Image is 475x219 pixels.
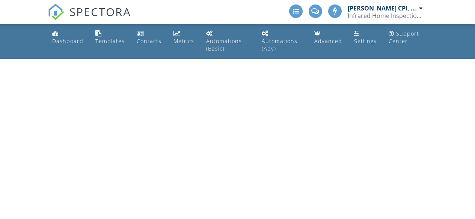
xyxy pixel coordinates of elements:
a: SPECTORA [48,10,131,26]
div: Infrared Home Inspections Inc. [348,12,423,19]
a: Automations (Advanced) [259,27,305,56]
a: Metrics [170,27,197,48]
img: The Best Home Inspection Software - Spectora [48,4,64,20]
a: Dashboard [49,27,86,48]
div: Contacts [137,37,161,45]
div: Templates [95,37,125,45]
a: Templates [92,27,128,48]
div: Support Center [389,30,419,45]
div: Automations (Adv) [262,37,297,52]
a: Support Center [386,27,426,48]
a: Automations (Basic) [203,27,253,56]
a: Contacts [134,27,164,48]
a: Advanced [311,27,345,48]
span: SPECTORA [69,4,131,19]
div: Metrics [173,37,194,45]
a: Settings [351,27,380,48]
div: Dashboard [52,37,83,45]
div: [PERSON_NAME] CPI, Licensed Electrician [348,4,417,12]
div: Advanced [314,37,342,45]
div: Settings [354,37,377,45]
div: Automations (Basic) [206,37,242,52]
